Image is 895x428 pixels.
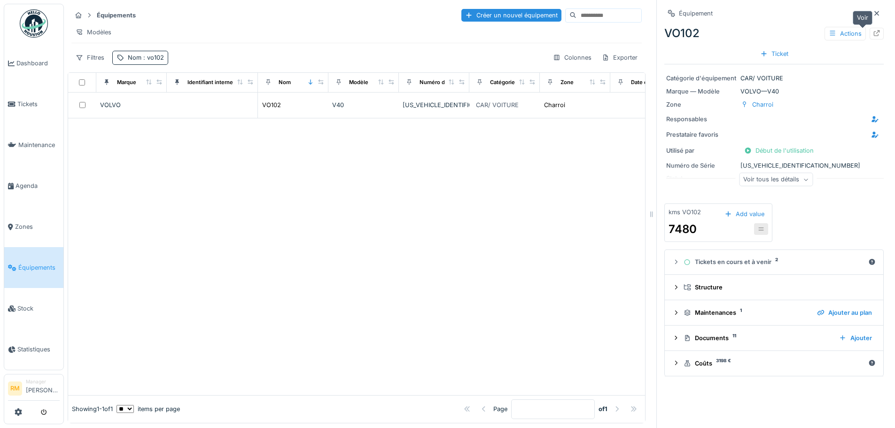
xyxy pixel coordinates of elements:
[461,9,561,22] div: Créer un nouvel équipement
[262,101,281,109] div: VO102
[72,405,113,413] div: Showing 1 - 1 of 1
[349,78,368,86] div: Modèle
[740,144,817,157] div: Début de l'utilisation
[669,254,879,271] summary: Tickets en cours et à venir2
[4,165,63,206] a: Agenda
[684,359,864,368] div: Coûts
[128,53,164,62] div: Nom
[18,140,60,149] span: Maintenance
[8,378,60,401] a: RM Manager[PERSON_NAME]
[141,54,164,61] span: : vo102
[666,146,737,155] div: Utilisé par
[100,101,163,109] div: VOLVO
[666,161,882,170] div: [US_VEHICLE_IDENTIFICATION_NUMBER]
[664,25,884,42] div: VO102
[666,74,737,83] div: Catégorie d'équipement
[403,101,466,109] div: [US_VEHICLE_IDENTIFICATION_NUMBER]
[684,308,809,317] div: Maintenances
[835,332,876,344] div: Ajouter
[599,405,607,413] strong: of 1
[490,78,555,86] div: Catégories d'équipement
[4,288,63,329] a: Stock
[332,101,395,109] div: V40
[476,101,519,109] div: CAR/ VOITURE
[17,304,60,313] span: Stock
[752,100,773,109] div: Charroi
[279,78,291,86] div: Nom
[187,78,233,86] div: Identifiant interne
[666,74,882,83] div: CAR/ VOITURE
[669,279,879,296] summary: Structure
[549,51,596,64] div: Colonnes
[669,304,879,321] summary: Maintenances1Ajouter au plan
[669,329,879,347] summary: Documents11Ajouter
[420,78,463,86] div: Numéro de Série
[756,47,792,60] div: Ticket
[813,306,876,319] div: Ajouter au plan
[544,101,565,109] div: Charroi
[117,405,180,413] div: items per page
[26,378,60,385] div: Manager
[598,51,642,64] div: Exporter
[684,257,864,266] div: Tickets en cours et à venir
[17,100,60,109] span: Tickets
[739,173,813,187] div: Voir tous les détails
[684,334,832,342] div: Documents
[4,206,63,247] a: Zones
[15,222,60,231] span: Zones
[16,181,60,190] span: Agenda
[669,208,701,217] div: kms VO102
[666,100,737,109] div: Zone
[93,11,140,20] strong: Équipements
[669,221,697,238] div: 7480
[117,78,136,86] div: Marque
[825,27,866,40] div: Actions
[721,208,768,220] div: Add value
[666,87,737,96] div: Marque — Modèle
[853,11,872,24] div: Voir
[684,283,872,292] div: Structure
[493,405,507,413] div: Page
[8,381,22,396] li: RM
[71,25,116,39] div: Modèles
[71,51,109,64] div: Filtres
[560,78,574,86] div: Zone
[669,355,879,372] summary: Coûts3198 €
[18,263,60,272] span: Équipements
[666,161,737,170] div: Numéro de Série
[17,345,60,354] span: Statistiques
[666,130,737,139] div: Prestataire favoris
[666,87,882,96] div: VOLVO — V40
[4,329,63,370] a: Statistiques
[4,43,63,84] a: Dashboard
[4,84,63,125] a: Tickets
[631,78,677,86] div: Date d'Installation
[679,9,713,18] div: Équipement
[26,378,60,398] li: [PERSON_NAME]
[666,115,737,124] div: Responsables
[4,125,63,165] a: Maintenance
[20,9,48,38] img: Badge_color-CXgf-gQk.svg
[16,59,60,68] span: Dashboard
[4,247,63,288] a: Équipements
